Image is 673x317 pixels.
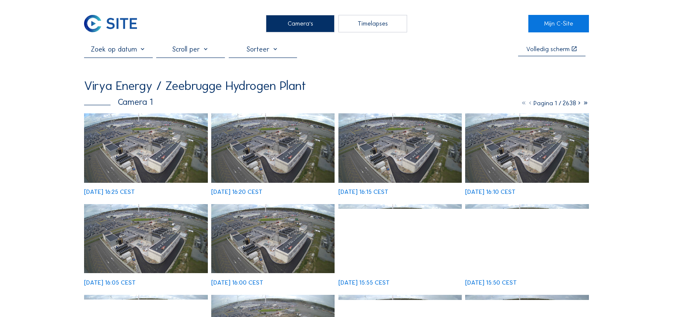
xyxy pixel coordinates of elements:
div: Camera 1 [84,98,153,106]
div: [DATE] 15:50 CEST [465,280,517,286]
a: Mijn C-Site [528,15,589,33]
img: image_53800459 [465,204,589,274]
div: Camera's [266,15,335,33]
img: image_53800754 [211,204,335,274]
input: Zoek op datum 󰅀 [84,45,153,53]
div: [DATE] 16:05 CEST [84,280,136,286]
div: [DATE] 16:15 CEST [338,189,388,195]
span: Pagina 1 / 2638 [533,99,576,107]
div: [DATE] 16:00 CEST [211,280,263,286]
div: [DATE] 15:55 CEST [338,280,390,286]
div: [DATE] 16:10 CEST [465,189,516,195]
img: image_53801447 [84,113,208,183]
a: C-SITE Logo [84,15,145,33]
div: Virya Energy / Zeebrugge Hydrogen Plant [84,80,306,92]
div: Volledig scherm [526,46,570,52]
div: Timelapses [338,15,407,33]
div: [DATE] 16:25 CEST [84,189,135,195]
img: image_53801427 [465,113,589,183]
img: C-SITE Logo [84,15,137,33]
img: image_53801440 [211,113,335,183]
div: [DATE] 16:20 CEST [211,189,262,195]
img: image_53800601 [338,204,462,274]
img: image_53800896 [84,204,208,274]
img: image_53801219 [338,113,462,183]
